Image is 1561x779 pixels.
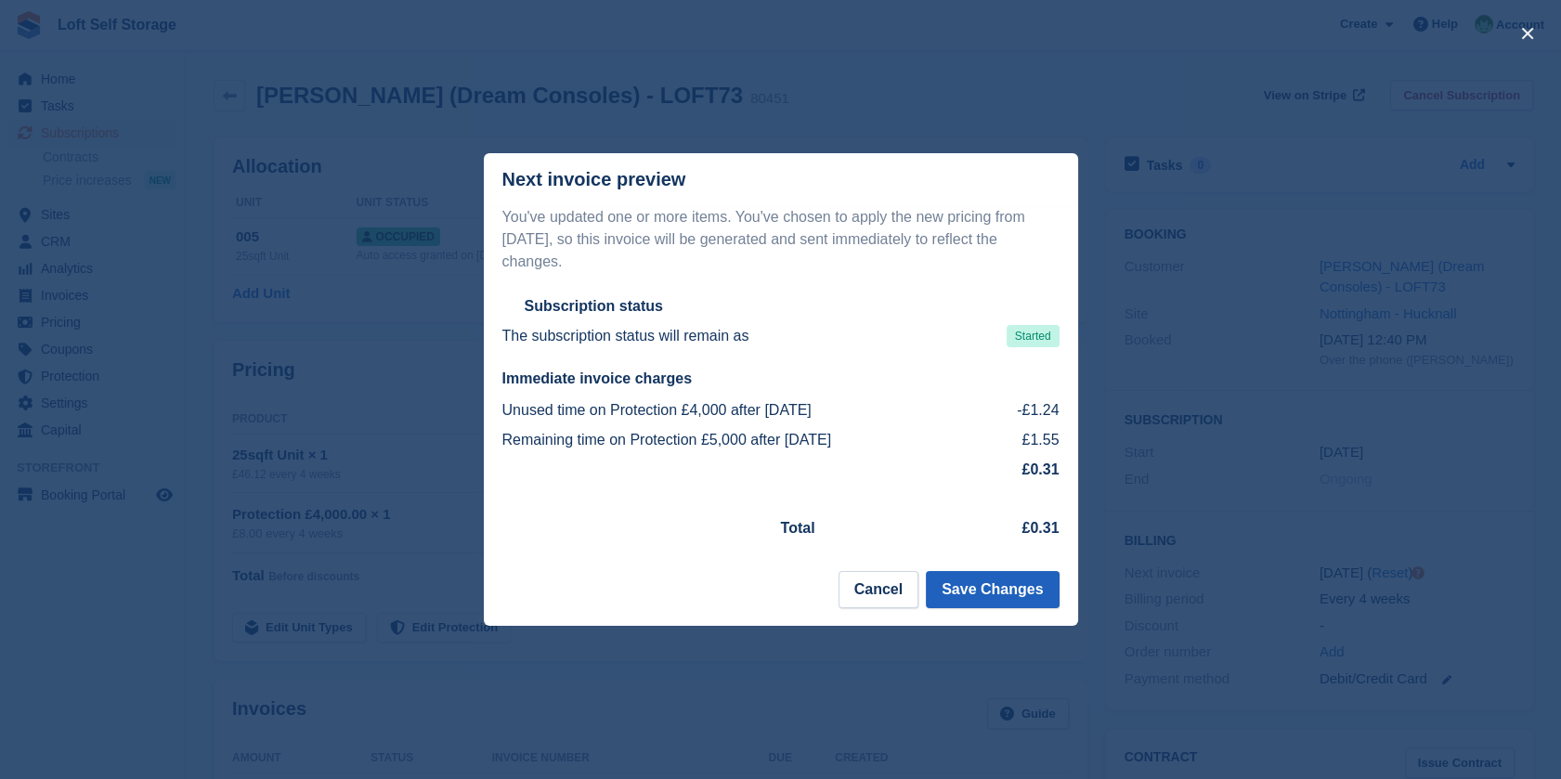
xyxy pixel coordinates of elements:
[1007,325,1060,347] span: Started
[995,396,1059,425] td: -£1.24
[525,297,663,316] h2: Subscription status
[502,370,1060,388] h2: Immediate invoice charges
[502,425,996,455] td: Remaining time on Protection £5,000 after [DATE]
[502,396,996,425] td: Unused time on Protection £4,000 after [DATE]
[502,169,686,190] p: Next invoice preview
[1021,520,1059,536] strong: £0.31
[502,206,1060,273] p: You've updated one or more items. You've chosen to apply the new pricing from [DATE], so this inv...
[839,571,918,608] button: Cancel
[1513,19,1542,48] button: close
[502,325,749,347] p: The subscription status will remain as
[995,425,1059,455] td: £1.55
[1021,461,1059,477] strong: £0.31
[781,520,815,536] strong: Total
[926,571,1059,608] button: Save Changes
